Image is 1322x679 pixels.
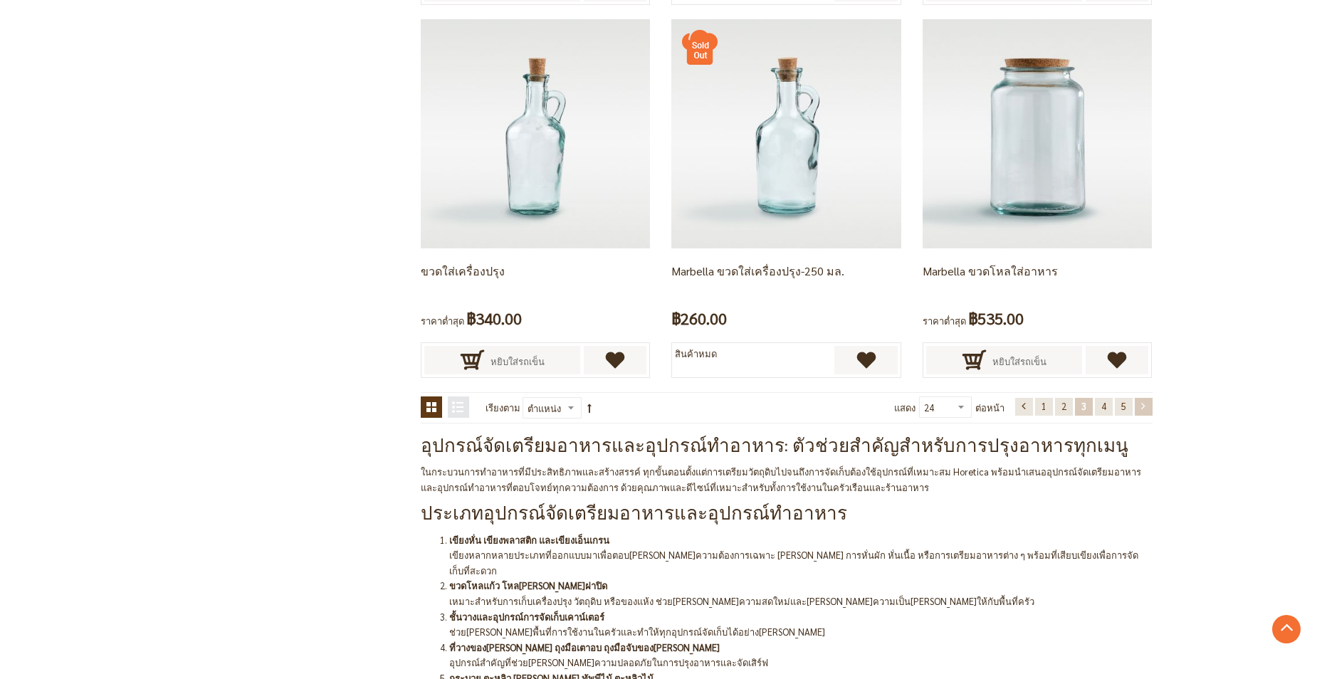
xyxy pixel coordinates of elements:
h2: ประเภทอุปกรณ์จัดเตรียมอาหารและอุปกรณ์ทำอาหาร [421,502,1153,525]
span: ราคาต่ำสุด [421,315,464,327]
a: oil and vinegar bottles, oil and vinegar dispenser, olive oil and vinegar bottles, vinegar bottle... [671,126,901,138]
span: แสดง [894,401,916,414]
li: อุปกรณ์สำคัญที่ช่วย[PERSON_NAME]ความปลอดภัยในการปรุงอาหารและจัดเสิร์ฟ [449,640,1153,670]
span: 2 [1061,400,1066,412]
a: Go to Top [1272,615,1301,643]
a: 5 [1115,398,1133,416]
img: Marbella ขวดโหลใส่อาหาร [923,19,1152,248]
button: หยิบใส่รถเข็น [926,346,1082,374]
a: 4 [1095,398,1113,416]
a: Marbella ขวดโหลใส่อาหาร [923,263,1058,278]
a: ขวดใส่เครื่องปรุง [421,126,650,138]
span: ฿260.00 [671,305,727,332]
span: 5 [1121,400,1126,412]
img: ขวดใส่เครื่องปรุง [421,19,650,248]
span: 3 [1081,400,1086,412]
li: เขียงหลากหลายประเภทที่ออกแบบมาเพื่อตอบ[PERSON_NAME]ความต้องการเฉพาะ [PERSON_NAME] การหั่นผัก หั่น... [449,532,1153,579]
a: 2 [1055,398,1073,416]
p: ในกระบวนการทำอาหารที่มีประสิทธิภาพและสร้างสรรค์ ทุกขั้นตอนตั้งแต่การเตรียมวัตถุดิบไปจนถึงการจัดเก... [421,464,1153,495]
strong: ขวดโหลแก้ว โหล[PERSON_NAME]ฝาปิด [449,579,607,591]
a: เพิ่มไปยังรายการโปรด [584,346,647,374]
a: Marbella ขวดใส่เครื่องปรุง-250 มล. [671,263,844,278]
a: 1 [1035,398,1053,416]
img: oil and vinegar bottles, oil and vinegar dispenser, olive oil and vinegar bottles, vinegar bottle... [671,19,901,248]
a: Marbella ขวดโหลใส่อาหาร [923,126,1152,138]
strong: ตาราง [421,396,442,418]
strong: เขียงหั่น เขียงพลาสติก และเขียงเอ็นเกรน [449,534,609,546]
span: ต่อหน้า [975,396,1004,419]
span: ฿340.00 [466,305,522,332]
span: 1 [1042,400,1046,412]
h2: อุปกรณ์จัดเตรียมอาหารและอุปกรณ์ทำอาหาร: ตัวช่วยสำคัญสำหรับการปรุงอาหารทุกเมนู [421,434,1153,458]
button: หยิบใส่รถเข็น [424,346,580,374]
li: ช่วย[PERSON_NAME]พื้นที่การใช้งานในครัวและทำให้ทุกอุปกรณ์จัดเก็บได้อย่าง[PERSON_NAME] [449,609,1153,640]
span: ฿535.00 [968,305,1024,332]
span: หยิบใส่รถเข็น [992,346,1046,377]
a: เพิ่มไปยังรายการโปรด [1086,346,1149,374]
li: เหมาะสำหรับการเก็บเครื่องปรุง วัตถุดิบ หรือของแห้ง ช่วย[PERSON_NAME]ความสดใหม่และ[PERSON_NAME]ควา... [449,578,1153,609]
strong: ชั้นวางและอุปกรณ์การจัดเก็บเคาน์เตอร์ [449,611,604,623]
a: ขวดใส่เครื่องปรุง [421,263,505,278]
span: หยิบใส่รถเข็น [490,346,545,377]
a: เพิ่มไปยังรายการโปรด [834,346,898,374]
span: 4 [1101,400,1106,412]
span: ราคาต่ำสุด [923,315,966,327]
label: เรียงตาม [486,396,520,419]
img: Marbella ขวดใส่เครื่องปรุง-250 มล. [682,30,718,65]
strong: ที่วางของ[PERSON_NAME] ถุงมือเตาอบ ถุงมือจับของ[PERSON_NAME] [449,641,720,653]
span: สินค้าหมด [675,347,717,359]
